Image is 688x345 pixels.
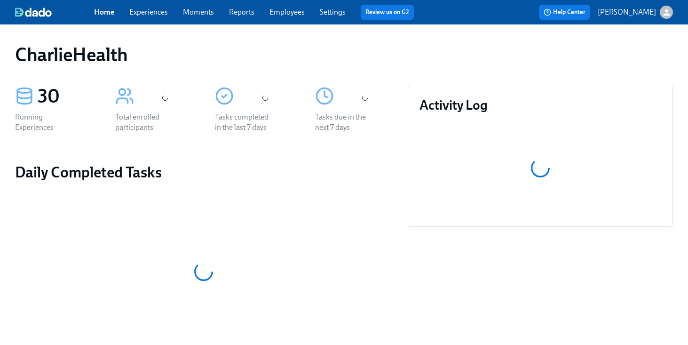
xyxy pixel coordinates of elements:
div: Tasks due in the next 7 days [315,112,375,133]
a: dado [15,8,94,17]
h1: CharlieHealth [15,43,128,66]
a: Review us on G2 [365,8,409,17]
div: 30 [38,85,93,108]
button: [PERSON_NAME] [598,6,673,19]
a: Home [94,8,114,16]
img: dado [15,8,52,17]
div: Tasks completed in the last 7 days [215,112,275,133]
h3: Activity Log [419,96,661,113]
a: Experiences [129,8,168,16]
p: [PERSON_NAME] [598,7,656,17]
button: Review us on G2 [361,5,414,20]
a: Moments [183,8,214,16]
span: Help Center [544,8,585,17]
a: Employees [269,8,305,16]
a: Settings [320,8,346,16]
button: Help Center [539,5,590,20]
a: Reports [229,8,254,16]
div: Running Experiences [15,112,75,133]
div: Total enrolled participants [115,112,175,133]
h2: Daily Completed Tasks [15,163,393,182]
